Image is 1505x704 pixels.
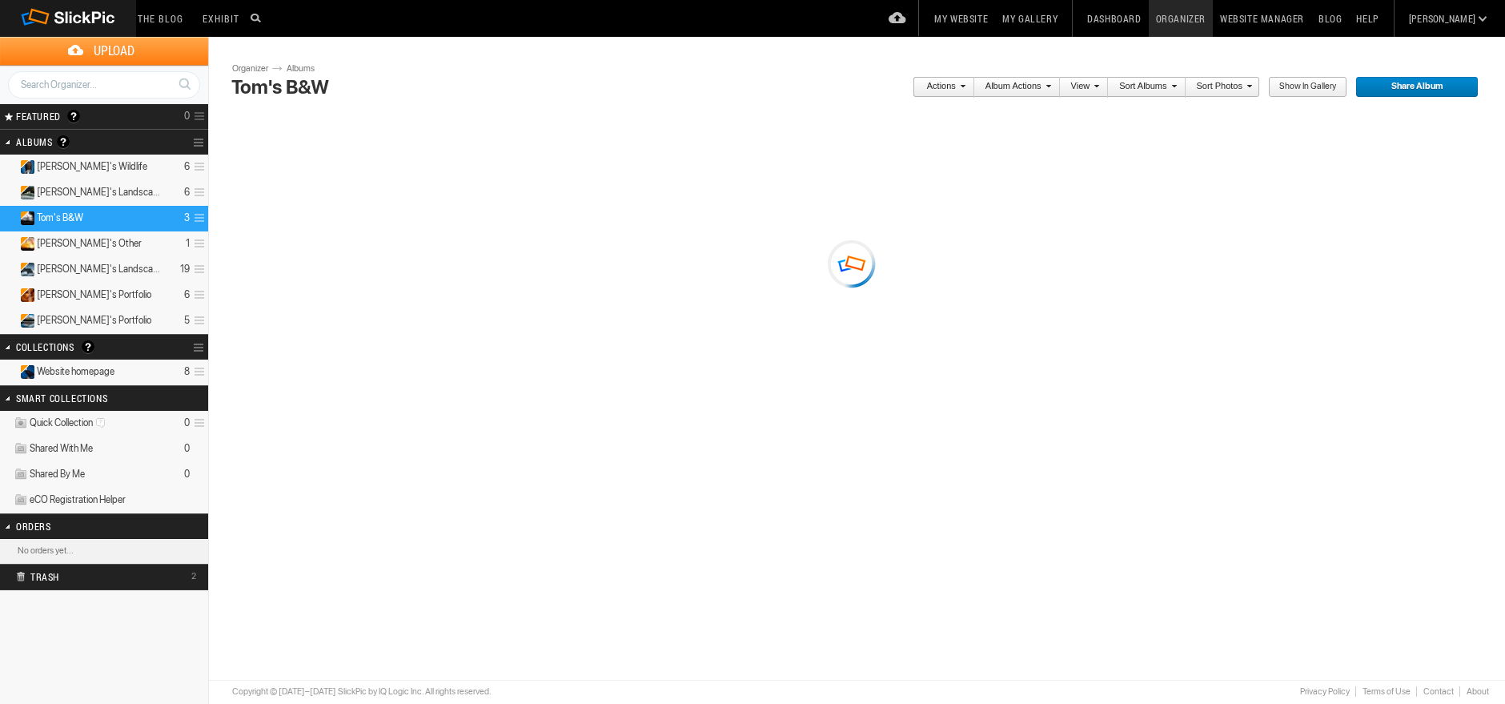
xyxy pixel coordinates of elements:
h2: Albums [16,130,150,155]
input: Search Organizer... [8,71,200,99]
span: Share Album [1355,77,1467,98]
img: ico_album_coll.png [14,468,28,481]
input: Search photos on SlickPic... [248,8,267,27]
span: Tom's Wildlife [37,160,147,173]
a: Search [170,70,199,98]
ins: Unlisted Album [14,263,35,276]
img: ico_album_coll.png [14,493,28,507]
span: Upload [19,37,208,65]
span: Mary's Portfolio [37,314,151,327]
a: Sort Photos [1186,77,1252,98]
span: Website homepage [37,365,114,378]
a: Albums [283,62,331,75]
a: Privacy Policy [1293,686,1355,697]
img: ico_album_quick.png [14,416,28,430]
a: Sort Albums [1108,77,1176,98]
h2: Trash [16,565,165,589]
span: Quick Collection [30,416,110,429]
img: ico_album_coll.png [14,442,28,456]
div: Copyright © [DATE]–[DATE] SlickPic by IQ Logic Inc. All rights reserved. [232,686,492,698]
a: View [1060,77,1100,98]
span: Tom's Other [37,237,142,250]
ins: Unlisted Album [14,288,35,302]
a: About [1459,686,1489,697]
ins: Unlisted Album [14,237,35,251]
span: Tom's B&W [37,211,83,224]
a: Contact [1416,686,1459,697]
a: Terms of Use [1355,686,1416,697]
a: Expand [2,288,17,300]
a: Expand [2,365,17,377]
a: Expand [2,186,17,198]
a: Expand [2,263,17,275]
ins: Unlisted Collection [14,365,35,379]
h2: Orders [16,514,150,538]
span: Shared With Me [30,442,93,455]
h2: Smart Collections [16,386,150,410]
span: Mary's Landscape [37,263,162,276]
div: Loading ... [815,235,889,292]
a: Expand [2,237,17,249]
a: Expand [2,314,17,326]
span: Tom's Landscapes [37,186,162,199]
b: No orders yet... [18,545,74,556]
span: Tom's Portfolio [37,288,151,301]
ins: Unlisted Album [14,314,35,328]
span: FEATURED [11,110,61,123]
ins: Unlisted Album [14,211,35,225]
span: Show in Gallery [1268,77,1336,98]
a: Collection Options [193,336,208,359]
ins: Unlisted Album [14,160,35,174]
a: Collapse [2,211,17,223]
a: Album Actions [974,77,1051,98]
a: Actions [913,77,965,98]
h2: Collections [16,335,150,359]
ins: Unlisted Album [14,186,35,199]
a: Show in Gallery [1268,77,1347,98]
span: Shared By Me [30,468,85,481]
a: Expand [2,160,17,172]
span: eCO Registration Helper [30,493,126,506]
